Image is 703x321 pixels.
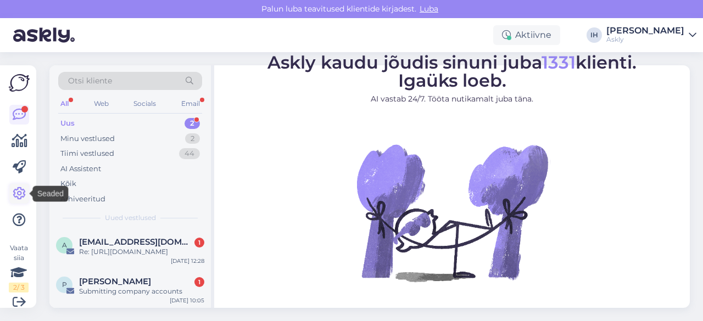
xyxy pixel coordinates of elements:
div: Web [92,97,111,111]
div: AI Assistent [60,164,101,174]
div: IH [587,27,602,43]
div: 44 [179,148,200,159]
p: AI vastab 24/7. Tööta nutikamalt juba täna. [267,93,637,105]
div: Tiimi vestlused [60,148,114,159]
div: Re: [URL][DOMAIN_NAME] [79,247,204,257]
div: 2 [185,133,200,144]
div: Uus [60,118,75,129]
span: alexachals202@gmail.com [79,237,193,247]
span: Askly kaudu jõudis sinuni juba klienti. Igaüks loeb. [267,52,637,91]
div: Arhiveeritud [60,194,105,205]
div: [DATE] 12:28 [171,257,204,265]
div: Askly [606,35,684,44]
span: Otsi kliente [68,75,112,87]
img: No Chat active [353,114,551,311]
span: a [62,241,67,249]
div: 2 [185,118,200,129]
div: [PERSON_NAME] [606,26,684,35]
div: 1 [194,238,204,247]
div: All [58,97,71,111]
div: Vaata siia [9,243,29,292]
span: Peter Green [79,277,151,286]
span: Luba [416,4,442,14]
div: [DATE] 10:05 [170,296,204,305]
span: 1331 [542,52,576,73]
div: Minu vestlused [60,133,115,144]
div: 1 [194,277,204,287]
a: [PERSON_NAME]Askly [606,26,696,44]
div: Email [179,97,202,111]
div: Aktiivne [493,25,560,45]
div: Socials [131,97,158,111]
div: Seaded [33,186,68,202]
span: P [62,280,67,289]
span: Uued vestlused [105,213,156,223]
div: 2 / 3 [9,283,29,292]
div: Kõik [60,178,76,189]
img: Askly Logo [9,74,30,92]
div: Submitting company accounts [79,286,204,296]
